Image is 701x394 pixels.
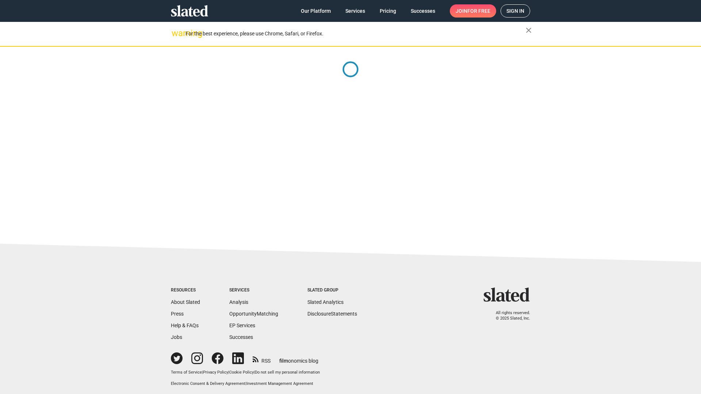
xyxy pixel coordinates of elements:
[171,299,200,305] a: About Slated
[185,29,526,39] div: For the best experience, please use Chrome, Safari, or Firefox.
[229,311,278,317] a: OpportunityMatching
[171,311,184,317] a: Press
[171,287,200,293] div: Resources
[307,299,344,305] a: Slated Analytics
[171,322,199,328] a: Help & FAQs
[172,29,180,38] mat-icon: warning
[340,4,371,18] a: Services
[229,370,254,375] a: Cookie Policy
[279,352,318,364] a: filmonomics blog
[245,381,246,386] span: |
[467,4,490,18] span: for free
[374,4,402,18] a: Pricing
[254,370,255,375] span: |
[279,358,288,364] span: film
[307,287,357,293] div: Slated Group
[255,370,320,375] button: Do not sell my personal information
[203,370,228,375] a: Privacy Policy
[229,299,248,305] a: Analysis
[488,310,530,321] p: All rights reserved. © 2025 Slated, Inc.
[171,370,202,375] a: Terms of Service
[524,26,533,35] mat-icon: close
[411,4,435,18] span: Successes
[295,4,337,18] a: Our Platform
[171,381,245,386] a: Electronic Consent & Delivery Agreement
[228,370,229,375] span: |
[229,322,255,328] a: EP Services
[171,334,182,340] a: Jobs
[253,353,271,364] a: RSS
[307,311,357,317] a: DisclosureStatements
[501,4,530,18] a: Sign in
[246,381,313,386] a: Investment Management Agreement
[229,287,278,293] div: Services
[301,4,331,18] span: Our Platform
[450,4,496,18] a: Joinfor free
[506,5,524,17] span: Sign in
[229,334,253,340] a: Successes
[345,4,365,18] span: Services
[202,370,203,375] span: |
[405,4,441,18] a: Successes
[456,4,490,18] span: Join
[380,4,396,18] span: Pricing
